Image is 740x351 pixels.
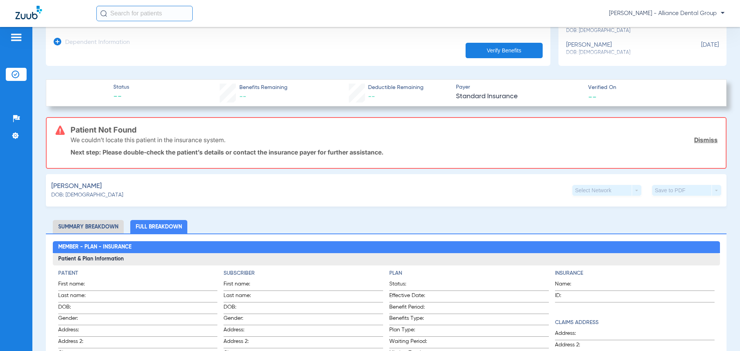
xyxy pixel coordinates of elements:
span: -- [368,93,375,100]
span: Address: [555,329,593,340]
h4: Subscriber [224,269,383,277]
li: Full Breakdown [130,220,187,233]
span: Verified On [588,84,714,92]
span: Effective Date: [389,292,427,302]
h3: Patient & Plan Information [53,253,720,265]
span: [PERSON_NAME] - Alliance Dental Group [609,10,725,17]
span: Benefits Remaining [239,84,288,92]
span: Address 2: [58,338,96,348]
h4: Plan [389,269,549,277]
span: Payer [456,83,582,91]
span: Gender: [224,314,261,325]
span: -- [588,92,597,101]
span: DOB: [DEMOGRAPHIC_DATA] [51,191,123,199]
span: Deductible Remaining [368,84,424,92]
img: hamburger-icon [10,33,22,42]
p: We couldn’t locate this patient in the insurance system. [71,136,225,144]
img: Search Icon [100,10,107,17]
span: Name: [555,280,577,291]
span: Gender: [58,314,96,325]
span: Benefit Period: [389,303,427,314]
li: Summary Breakdown [53,220,124,233]
img: Zuub Logo [15,6,42,19]
span: DOB: [DEMOGRAPHIC_DATA] [566,49,680,56]
h2: Member - Plan - Insurance [53,241,720,254]
span: Status: [389,280,427,291]
button: Verify Benefits [466,43,543,58]
span: Address: [224,326,261,336]
h3: Patient Not Found [71,126,718,134]
span: DOB: [224,303,261,314]
span: DOB: [DEMOGRAPHIC_DATA] [566,27,680,34]
span: First name: [58,280,96,291]
h4: Insurance [555,269,715,277]
span: First name: [224,280,261,291]
p: Next step: Please double-check the patient’s details or contact the insurance payer for further a... [71,148,718,156]
span: Last name: [224,292,261,302]
span: Status [113,83,129,91]
span: [DATE] [680,42,719,56]
span: -- [113,92,129,102]
span: DOB: [58,303,96,314]
span: Waiting Period: [389,338,427,348]
input: Search for patients [96,6,193,21]
span: Last name: [58,292,96,302]
h4: Claims Address [555,319,715,327]
span: Plan Type: [389,326,427,336]
h3: Dependent Information [65,39,130,47]
a: Dismiss [694,136,718,144]
h4: Patient [58,269,218,277]
span: -- [239,93,246,100]
span: Standard Insurance [456,92,582,101]
div: [PERSON_NAME] [566,42,680,56]
span: ID: [555,292,577,302]
span: Address 2: [224,338,261,348]
span: Benefits Type: [389,314,427,325]
span: [PERSON_NAME] [51,181,102,191]
span: Address: [58,326,96,336]
img: error-icon [55,126,65,135]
